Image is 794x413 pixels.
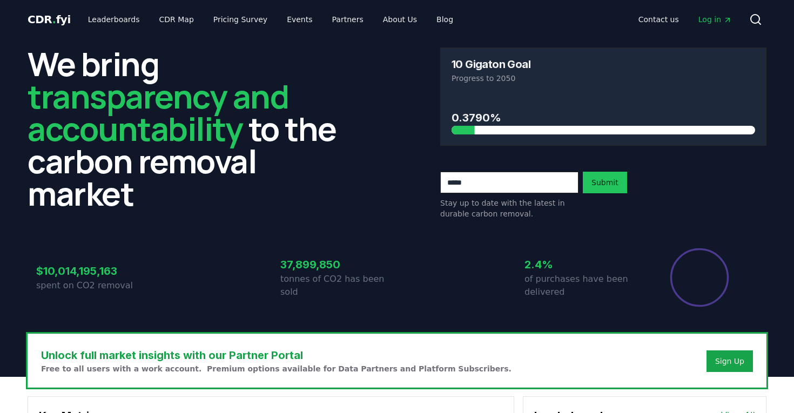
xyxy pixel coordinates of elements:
[452,73,755,84] p: Progress to 2050
[706,350,753,372] button: Sign Up
[79,10,462,29] nav: Main
[28,74,288,151] span: transparency and accountability
[452,59,530,70] h3: 10 Gigaton Goal
[630,10,688,29] a: Contact us
[28,48,354,209] h2: We bring to the carbon removal market
[324,10,372,29] a: Partners
[36,279,153,292] p: spent on CO2 removal
[440,198,578,219] p: Stay up to date with the latest in durable carbon removal.
[452,110,755,126] h3: 0.3790%
[41,363,512,374] p: Free to all users with a work account. Premium options available for Data Partners and Platform S...
[630,10,741,29] nav: Main
[41,347,512,363] h3: Unlock full market insights with our Partner Portal
[280,256,397,273] h3: 37,899,850
[698,14,732,25] span: Log in
[524,273,641,299] p: of purchases have been delivered
[280,273,397,299] p: tonnes of CO2 has been sold
[715,356,744,367] a: Sign Up
[79,10,149,29] a: Leaderboards
[428,10,462,29] a: Blog
[524,256,641,273] h3: 2.4%
[52,13,56,26] span: .
[205,10,276,29] a: Pricing Survey
[28,13,71,26] span: CDR fyi
[690,10,741,29] a: Log in
[669,247,730,308] div: Percentage of sales delivered
[28,12,71,27] a: CDR.fyi
[278,10,321,29] a: Events
[583,172,627,193] button: Submit
[374,10,426,29] a: About Us
[36,263,153,279] h3: $10,014,195,163
[151,10,203,29] a: CDR Map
